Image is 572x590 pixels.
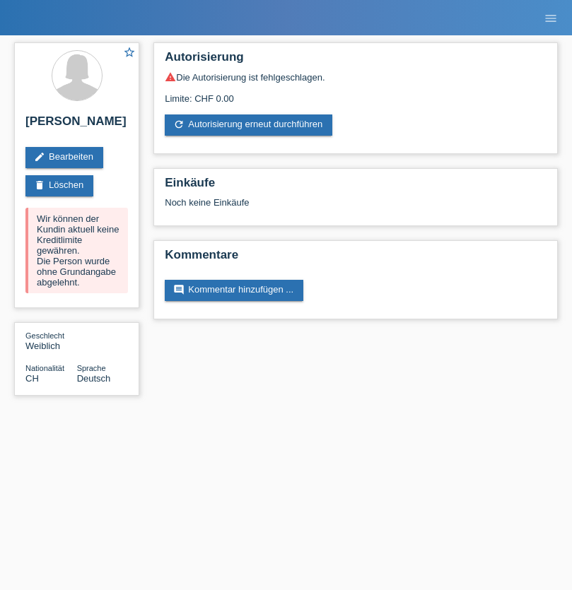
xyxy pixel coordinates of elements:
h2: Kommentare [165,248,547,269]
h2: Einkäufe [165,176,547,197]
h2: [PERSON_NAME] [25,114,128,136]
span: Nationalität [25,364,64,372]
a: editBearbeiten [25,147,103,168]
span: Deutsch [77,373,111,384]
div: Weiblich [25,330,77,351]
i: refresh [173,119,185,130]
h2: Autorisierung [165,50,547,71]
div: Limite: CHF 0.00 [165,83,547,104]
a: commentKommentar hinzufügen ... [165,280,303,301]
span: Geschlecht [25,331,64,340]
a: star_border [123,46,136,61]
a: deleteLöschen [25,175,93,196]
a: menu [537,13,565,22]
i: star_border [123,46,136,59]
div: Die Autorisierung ist fehlgeschlagen. [165,71,547,83]
div: Noch keine Einkäufe [165,197,547,218]
i: menu [544,11,558,25]
span: Sprache [77,364,106,372]
i: edit [34,151,45,163]
div: Wir können der Kundin aktuell keine Kreditlimite gewähren. Die Person wurde ohne Grundangabe abge... [25,208,128,293]
i: delete [34,179,45,191]
i: comment [173,284,185,295]
span: Schweiz [25,373,39,384]
i: warning [165,71,176,83]
a: refreshAutorisierung erneut durchführen [165,114,332,136]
